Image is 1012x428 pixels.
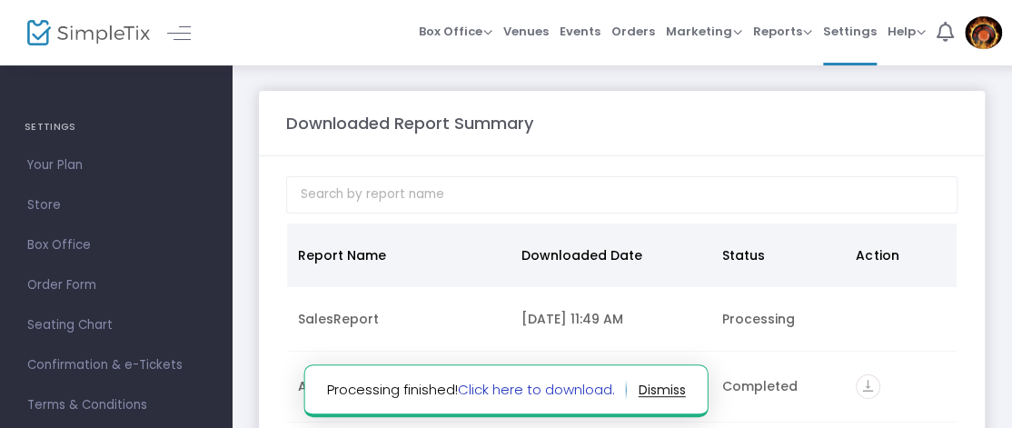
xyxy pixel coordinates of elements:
span: Marketing [666,23,742,40]
span: Venues [503,8,549,55]
span: Orders [611,8,655,55]
span: Events [560,8,600,55]
div: https://go.SimpleTix.com/zj8nu [856,374,946,399]
th: Downloaded Date [511,224,711,287]
a: vertical_align_bottom [856,380,880,398]
span: Reports [753,23,812,40]
span: Processing finished! [327,380,627,401]
div: Completed [722,377,834,395]
a: Click here to download. [458,380,615,399]
div: SalesReport [298,310,500,328]
span: Terms & Conditions [27,393,204,417]
i: vertical_align_bottom [856,374,880,399]
span: Box Office [27,234,204,257]
div: 8/19/2025 11:49 AM [521,310,700,328]
m-panel-title: Downloaded Report Summary [286,111,533,135]
div: Processing [722,310,834,328]
th: Report Name [287,224,511,287]
span: Store [27,194,204,217]
span: Settings [823,8,877,55]
input: Search by report name [286,176,957,214]
span: Confirmation & e-Tickets [27,353,204,377]
span: Help [888,23,926,40]
button: dismiss [639,375,686,404]
th: Action [845,224,957,287]
span: Your Plan [27,154,204,177]
h4: SETTINGS [25,109,207,145]
span: Order Form [27,274,204,297]
span: Seating Chart [27,314,204,337]
th: Status [711,224,845,287]
div: AttendeeListReport [298,377,500,395]
span: Box Office [419,23,492,40]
